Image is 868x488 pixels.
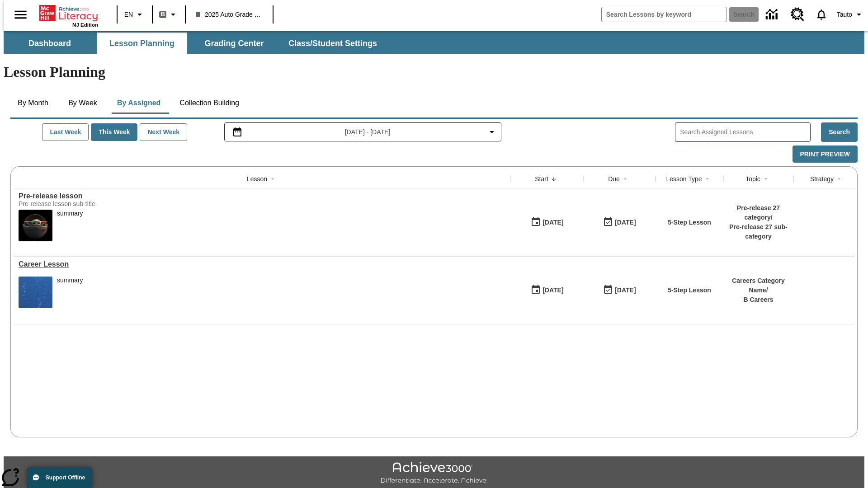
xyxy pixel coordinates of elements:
button: Class/Student Settings [281,33,384,54]
div: Lesson Type [666,174,702,183]
p: Pre-release 27 category / [728,203,789,222]
a: Home [39,4,98,22]
span: Lesson Planning [109,38,175,49]
span: 2025 Auto Grade 1 B [196,10,263,19]
button: By Assigned [110,92,168,114]
span: Dashboard [28,38,71,49]
div: [DATE] [615,217,636,228]
button: Profile/Settings [833,6,868,23]
div: summary [57,210,83,241]
div: SubNavbar [4,33,385,54]
p: B Careers [728,295,789,305]
button: Sort [760,174,771,184]
button: Search [821,122,858,142]
div: [DATE] [542,217,563,228]
a: Data Center [760,2,785,27]
button: By Week [60,92,105,114]
input: search field [602,7,726,22]
div: Topic [745,174,760,183]
div: Due [608,174,620,183]
button: 01/22/25: First time the lesson was available [528,214,566,231]
div: summary [57,277,83,284]
svg: Collapse Date Range Filter [486,127,497,137]
button: 01/17/26: Last day the lesson can be accessed [600,282,639,299]
button: Open side menu [7,1,34,28]
span: Tauto [837,10,852,19]
span: Grading Center [204,38,264,49]
div: [DATE] [542,285,563,296]
a: Resource Center, Will open in new tab [785,2,810,27]
button: 01/25/26: Last day the lesson can be accessed [600,214,639,231]
button: Sort [620,174,631,184]
a: Notifications [810,3,833,26]
button: Sort [834,174,844,184]
div: Career Lesson [19,260,506,268]
div: Pre-release lesson sub-title [19,200,154,207]
button: Language: EN, Select a language [120,6,149,23]
div: SubNavbar [4,31,864,54]
div: Lesson [247,174,267,183]
button: Sort [267,174,278,184]
button: Next Week [140,123,187,141]
button: By Month [10,92,56,114]
button: Print Preview [793,145,858,163]
img: fish [19,277,52,308]
button: Boost Class color is gray green. Change class color [156,6,182,23]
button: Support Offline [27,467,92,488]
button: Sort [548,174,559,184]
button: 01/13/25: First time the lesson was available [528,282,566,299]
button: Grading Center [189,33,279,54]
a: Career Lesson, Lessons [19,260,506,268]
p: 5-Step Lesson [668,286,711,295]
p: Pre-release 27 sub-category [728,222,789,241]
button: Collection Building [172,92,246,114]
img: hero alt text [19,210,52,241]
span: Class/Student Settings [288,38,377,49]
button: Dashboard [5,33,95,54]
p: Careers Category Name / [728,276,789,295]
div: summary [57,210,83,217]
div: [DATE] [615,285,636,296]
button: Last Week [42,123,89,141]
div: Pre-release lesson [19,192,506,200]
span: Support Offline [46,474,85,481]
img: Achieve3000 Differentiate Accelerate Achieve [380,462,488,485]
h1: Lesson Planning [4,64,864,80]
div: Start [535,174,548,183]
span: [DATE] - [DATE] [345,127,391,137]
button: This Week [91,123,137,141]
input: Search Assigned Lessons [680,126,810,139]
p: 5-Step Lesson [668,218,711,227]
span: EN [124,10,133,19]
button: Lesson Planning [97,33,187,54]
a: Pre-release lesson, Lessons [19,192,506,200]
span: NJ Edition [72,22,98,28]
button: Select the date range menu item [228,127,498,137]
span: B [160,9,165,20]
button: Sort [702,174,713,184]
div: summary [57,277,83,308]
div: Strategy [810,174,834,183]
div: Home [39,3,98,28]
